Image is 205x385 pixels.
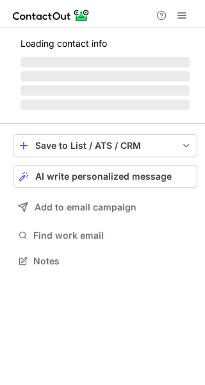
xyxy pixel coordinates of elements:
button: Notes [13,252,197,270]
span: ‌ [20,57,190,67]
span: Notes [33,255,192,267]
img: ContactOut v5.3.10 [13,8,90,23]
span: AI write personalized message [35,171,172,182]
div: Save to List / ATS / CRM [35,141,175,151]
button: save-profile-one-click [13,134,197,157]
span: Find work email [33,230,192,241]
p: Loading contact info [20,38,190,49]
button: Find work email [13,227,197,244]
span: ‌ [20,71,190,81]
span: Add to email campaign [35,202,136,212]
span: ‌ [20,99,190,110]
button: AI write personalized message [13,165,197,188]
button: Add to email campaign [13,196,197,219]
span: ‌ [20,85,190,96]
